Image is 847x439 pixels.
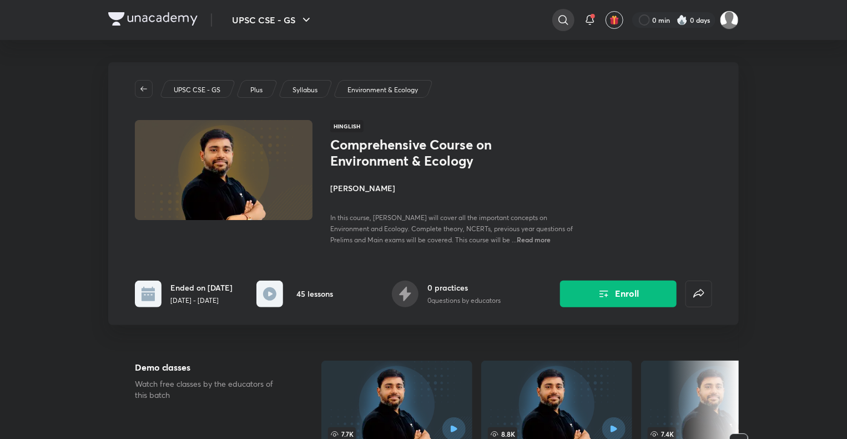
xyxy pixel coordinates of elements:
button: false [685,281,712,307]
img: avatar [609,15,619,25]
a: Syllabus [291,85,320,95]
p: Environment & Ecology [347,85,418,95]
a: Environment & Ecology [346,85,420,95]
h6: 45 lessons [296,288,333,300]
span: In this course, [PERSON_NAME] will cover all the important concepts on Environment and Ecology. C... [330,213,573,244]
button: avatar [606,11,623,29]
h6: 0 practices [427,282,501,293]
span: Hinglish [330,120,364,132]
p: UPSC CSE - GS [174,85,220,95]
p: Watch free classes by the educators of this batch [135,378,286,401]
img: Sneha [720,11,739,29]
button: Enroll [560,281,677,307]
p: Plus [250,85,263,95]
button: UPSC CSE - GS [225,9,320,31]
img: streak [677,14,688,26]
h5: Demo classes [135,361,286,374]
h1: Comprehensive Course on Environment & Ecology [330,137,512,169]
h6: Ended on [DATE] [170,282,233,293]
a: Company Logo [108,12,198,28]
span: Read more [517,235,551,244]
img: Company Logo [108,12,198,26]
p: 0 questions by educators [427,296,501,306]
h4: [PERSON_NAME] [330,182,579,194]
a: UPSC CSE - GS [172,85,223,95]
a: Plus [249,85,265,95]
p: [DATE] - [DATE] [170,296,233,306]
p: Syllabus [293,85,317,95]
img: Thumbnail [133,119,314,221]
